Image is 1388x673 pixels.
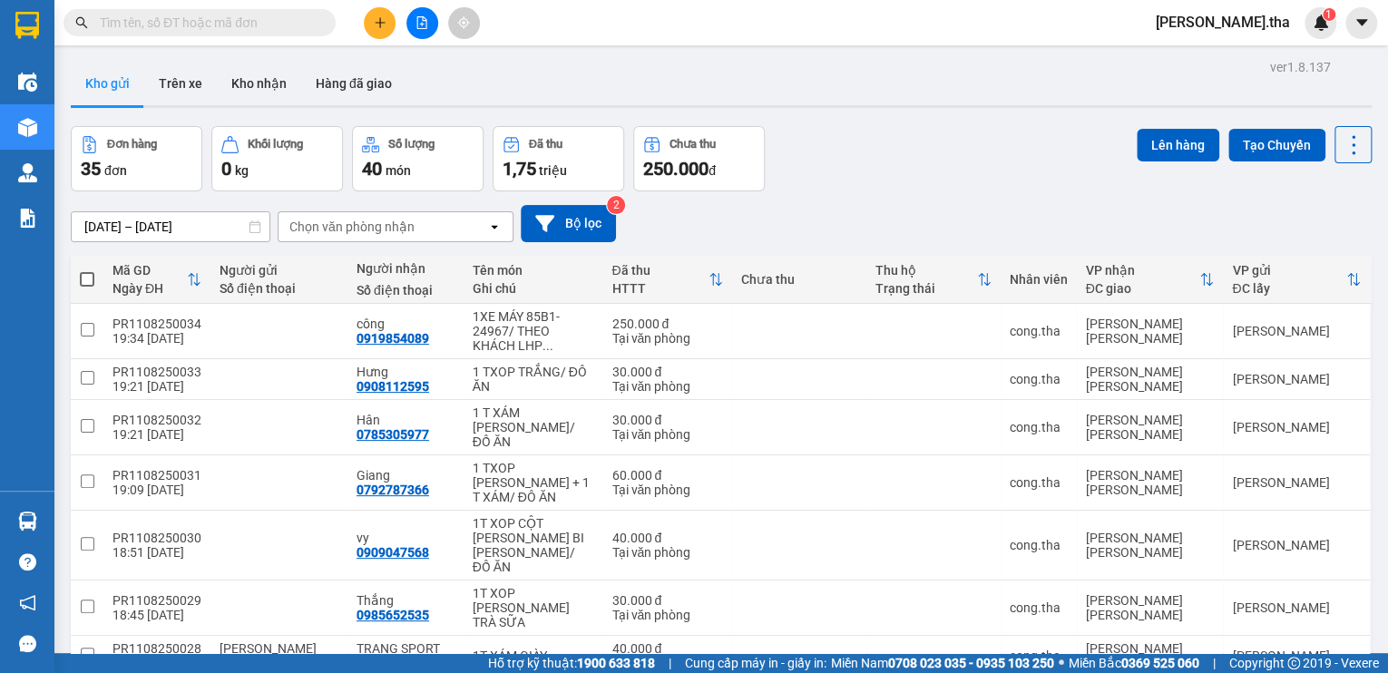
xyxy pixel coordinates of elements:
[643,158,709,180] span: 250.000
[670,138,716,151] div: Chưa thu
[669,653,671,673] span: |
[357,413,455,427] div: Hân
[611,331,723,346] div: Tại văn phòng
[100,13,314,33] input: Tìm tên, số ĐT hoặc mã đơn
[18,163,37,182] img: warehouse-icon
[19,635,36,652] span: message
[602,256,732,304] th: Toggle SortBy
[1086,365,1215,394] div: [PERSON_NAME] [PERSON_NAME]
[611,608,723,622] div: Tại văn phòng
[357,365,455,379] div: Hưng
[1313,15,1329,31] img: icon-new-feature
[1287,657,1300,669] span: copyright
[611,263,709,278] div: Đã thu
[112,331,201,346] div: 19:34 [DATE]
[473,365,594,394] div: 1 TXOP TRẮNG/ ĐÔ ĂN
[1086,531,1215,560] div: [PERSON_NAME] [PERSON_NAME]
[301,62,406,105] button: Hàng đã giao
[1010,475,1068,490] div: cong.tha
[473,309,594,353] div: 1XE MÁY 85B1-24967/ THEO KHÁCH LHP CHUYẾN 20H45
[611,317,723,331] div: 250.000 đ
[18,512,37,531] img: warehouse-icon
[741,272,857,287] div: Chưa thu
[112,545,201,560] div: 18:51 [DATE]
[220,281,338,296] div: Số điện thoại
[1228,129,1325,161] button: Tạo Chuyến
[1010,600,1068,615] div: cong.tha
[611,379,723,394] div: Tại văn phòng
[1086,263,1200,278] div: VP nhận
[364,7,396,39] button: plus
[357,483,429,497] div: 0792787366
[357,468,455,483] div: Giang
[611,531,723,545] div: 40.000 đ
[448,7,480,39] button: aim
[866,256,1001,304] th: Toggle SortBy
[1010,538,1068,552] div: cong.tha
[112,365,201,379] div: PR1108250033
[473,461,594,504] div: 1 TXOP VÀNG + 1 T XÁM/ ĐÔ ĂN
[357,283,455,297] div: Số điện thoại
[888,656,1054,670] strong: 0708 023 035 - 0935 103 250
[493,126,624,191] button: Đã thu1,75 triệu
[112,263,187,278] div: Mã GD
[112,593,201,608] div: PR1108250029
[1086,317,1215,346] div: [PERSON_NAME] [PERSON_NAME]
[415,16,428,29] span: file-add
[1232,538,1361,552] div: [PERSON_NAME]
[221,158,231,180] span: 0
[103,256,210,304] th: Toggle SortBy
[611,413,723,427] div: 30.000 đ
[473,649,594,663] div: 1T XÁM GIÀY
[1086,641,1215,670] div: [PERSON_NAME] [PERSON_NAME]
[112,379,201,394] div: 19:21 [DATE]
[709,163,716,178] span: đ
[112,317,201,331] div: PR1108250034
[607,196,625,214] sup: 2
[217,62,301,105] button: Kho nhận
[406,7,438,39] button: file-add
[1137,129,1219,161] button: Lên hàng
[112,608,201,622] div: 18:45 [DATE]
[1086,413,1215,442] div: [PERSON_NAME] [PERSON_NAME]
[15,12,39,39] img: logo-vxr
[81,158,101,180] span: 35
[19,553,36,571] span: question-circle
[473,263,594,278] div: Tên món
[1232,649,1361,663] div: [PERSON_NAME]
[611,593,723,608] div: 30.000 đ
[1232,324,1361,338] div: [PERSON_NAME]
[1010,372,1068,386] div: cong.tha
[388,138,435,151] div: Số lượng
[75,16,88,29] span: search
[289,218,415,236] div: Chọn văn phòng nhận
[18,209,37,228] img: solution-icon
[18,118,37,137] img: warehouse-icon
[542,338,553,353] span: ...
[357,593,455,608] div: Thắng
[473,586,594,629] div: 1T XOP VÀNG TRÀ SỮA
[357,545,429,560] div: 0909047568
[357,317,455,331] div: công
[1010,420,1068,434] div: cong.tha
[112,468,201,483] div: PR1108250031
[112,483,201,497] div: 19:09 [DATE]
[362,158,382,180] span: 40
[577,656,655,670] strong: 1900 633 818
[633,126,765,191] button: Chưa thu250.000đ
[357,379,429,394] div: 0908112595
[1086,468,1215,497] div: [PERSON_NAME] [PERSON_NAME]
[1232,372,1361,386] div: [PERSON_NAME]
[875,263,977,278] div: Thu hộ
[1270,57,1331,77] div: ver 1.8.137
[473,405,594,449] div: 1 T XÁM VINH HẢO/ ĐỒ ĂN
[1141,11,1305,34] span: [PERSON_NAME].tha
[144,62,217,105] button: Trên xe
[539,163,567,178] span: triệu
[611,545,723,560] div: Tại văn phòng
[352,126,484,191] button: Số lượng40món
[235,163,249,178] span: kg
[104,163,127,178] span: đơn
[248,138,303,151] div: Khối lượng
[18,73,37,92] img: warehouse-icon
